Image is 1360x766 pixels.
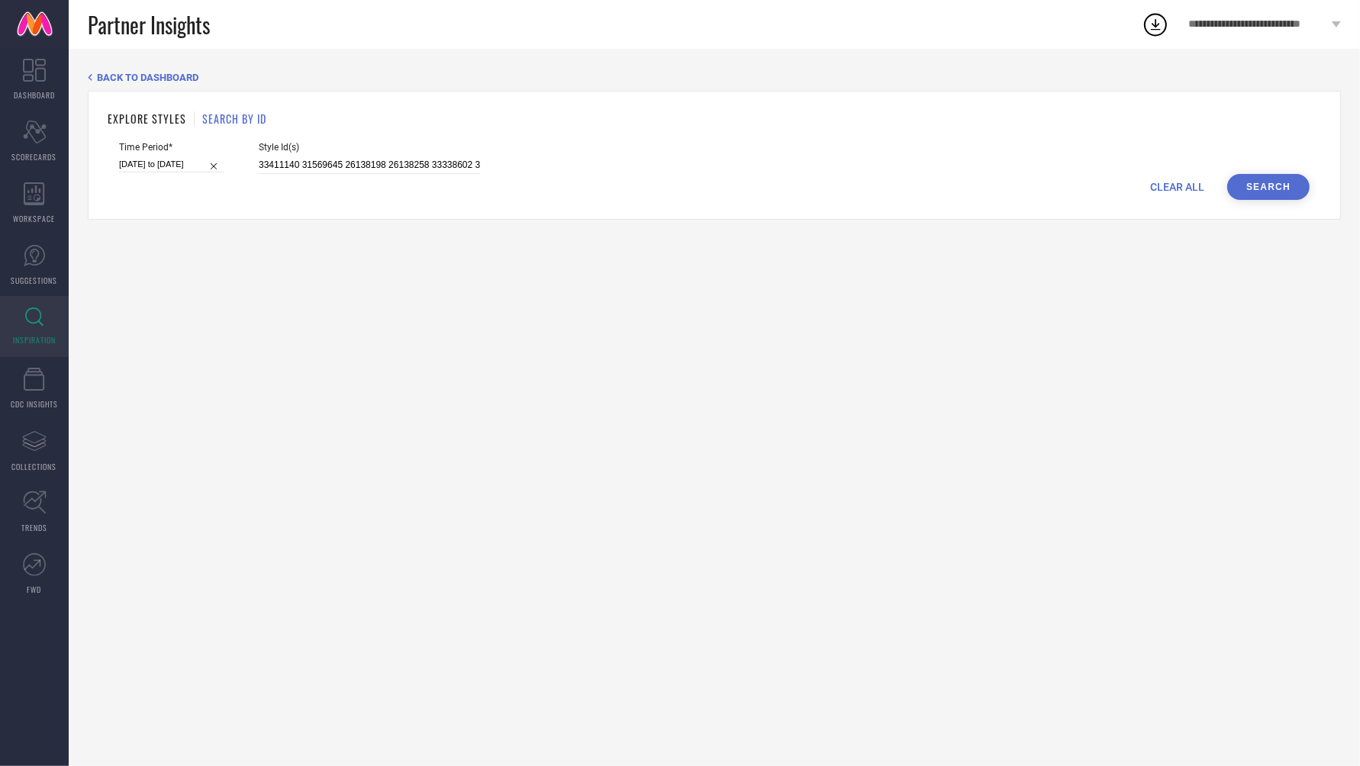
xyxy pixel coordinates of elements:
span: Partner Insights [88,9,210,40]
span: INSPIRATION [13,334,56,346]
span: WORKSPACE [14,213,56,224]
span: TRENDS [21,522,47,533]
span: Style Id(s) [259,142,480,153]
div: Back TO Dashboard [88,72,1341,83]
input: Enter comma separated style ids e.g. 12345, 67890 [259,156,480,174]
span: COLLECTIONS [12,461,57,472]
button: Search [1227,174,1310,200]
h1: SEARCH BY ID [202,111,266,127]
span: CLEAR ALL [1150,181,1204,193]
span: SUGGESTIONS [11,275,58,286]
h1: EXPLORE STYLES [108,111,186,127]
span: CDC INSIGHTS [11,398,58,410]
span: SCORECARDS [12,151,57,163]
span: FWD [27,584,42,595]
input: Select time period [119,156,224,172]
span: BACK TO DASHBOARD [97,72,198,83]
span: DASHBOARD [14,89,55,101]
div: Open download list [1142,11,1169,38]
span: Time Period* [119,142,224,153]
